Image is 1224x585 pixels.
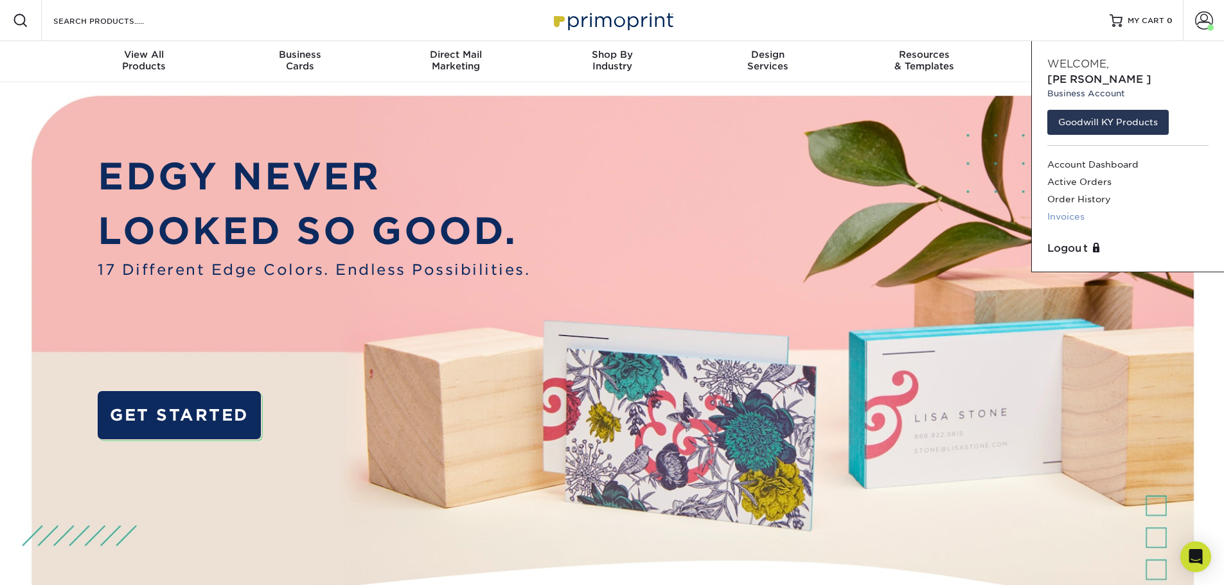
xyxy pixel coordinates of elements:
a: GET STARTED [98,391,260,439]
span: 17 Different Edge Colors. Endless Possibilities. [98,259,530,281]
div: Marketing [378,49,534,72]
span: Design [690,49,846,60]
span: MY CART [1128,15,1164,26]
a: Account Dashboard [1047,156,1209,173]
a: BusinessCards [222,41,378,82]
a: Order History [1047,191,1209,208]
a: Invoices [1047,208,1209,225]
div: Products [66,49,222,72]
div: Open Intercom Messenger [1180,541,1211,572]
span: Direct Mail [378,49,534,60]
small: Business Account [1047,87,1209,100]
p: EDGY NEVER [98,149,530,204]
a: Direct MailMarketing [378,41,534,82]
span: 0 [1167,16,1173,25]
div: Services [690,49,846,72]
p: LOOKED SO GOOD. [98,204,530,259]
span: [PERSON_NAME] [1047,73,1151,85]
a: Active Orders [1047,173,1209,191]
a: Contact& Support [1002,41,1158,82]
div: Cards [222,49,378,72]
a: Resources& Templates [846,41,1002,82]
span: Contact [1002,49,1158,60]
a: Goodwill KY Products [1047,110,1169,134]
div: Industry [534,49,690,72]
a: DesignServices [690,41,846,82]
a: View AllProducts [66,41,222,82]
a: Shop ByIndustry [534,41,690,82]
span: Business [222,49,378,60]
div: & Support [1002,49,1158,72]
span: Welcome, [1047,58,1109,70]
input: SEARCH PRODUCTS..... [52,13,177,28]
span: View All [66,49,222,60]
div: & Templates [846,49,1002,72]
span: Resources [846,49,1002,60]
a: Logout [1047,241,1209,256]
span: Shop By [534,49,690,60]
img: Primoprint [548,6,677,34]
